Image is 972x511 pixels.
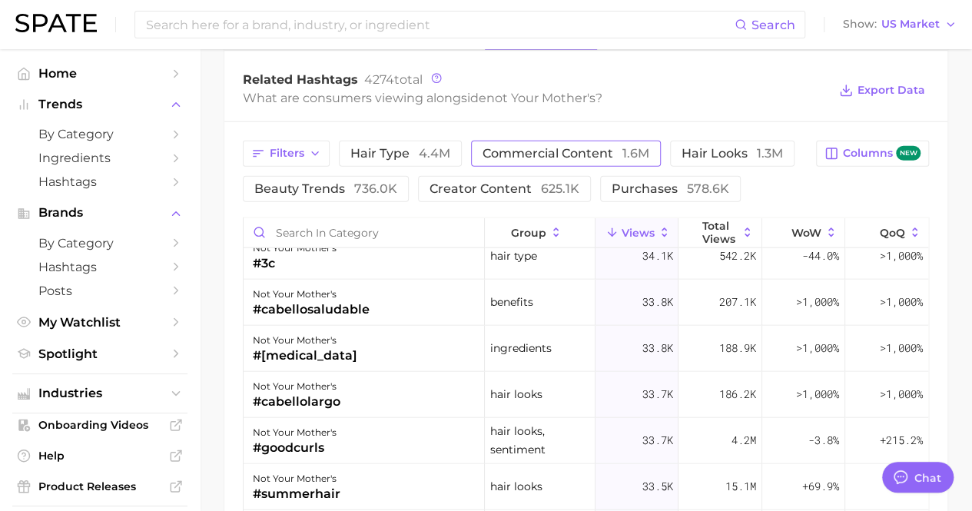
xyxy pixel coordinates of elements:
[642,293,672,311] span: 33.8k
[12,310,187,334] a: My Watchlist
[808,431,839,450] span: -3.8%
[253,285,370,304] div: not your mother's
[12,382,187,405] button: Industries
[244,418,928,464] button: not your mother's#goodcurlshair looks, sentiment33.7k4.2m-3.8%+215.2%
[253,393,340,411] div: #cabellolargo
[880,294,923,309] span: >1,000%
[12,170,187,194] a: Hashtags
[430,183,579,195] span: creator content
[253,485,340,503] div: #summerhair
[622,227,655,239] span: Views
[270,147,304,160] span: Filters
[802,247,839,265] span: -44.0%
[419,146,450,161] span: 4.4m
[354,181,397,196] span: 736.0k
[253,254,337,273] div: #3c
[612,183,729,195] span: purchases
[642,385,672,403] span: 33.7k
[12,342,187,366] a: Spotlight
[244,280,928,326] button: not your mother's#cabellosaludablebenefits33.8k207.1k>1,000%>1,000%
[845,218,928,248] button: QoQ
[12,279,187,303] a: Posts
[244,326,928,372] button: not your mother's#[MEDICAL_DATA]ingredients33.8k188.9k>1,000%>1,000%
[719,247,756,265] span: 542.2k
[687,181,729,196] span: 578.6k
[762,218,845,248] button: WoW
[38,260,161,274] span: Hashtags
[595,218,678,248] button: Views
[243,72,358,87] span: Related Hashtags
[38,66,161,81] span: Home
[244,234,928,280] button: not your mother's#3chair type34.1k542.2k-44.0%>1,000%
[15,14,97,32] img: SPATE
[253,300,370,319] div: #cabellosaludable
[642,247,672,265] span: 34.1k
[796,340,839,355] span: >1,000%
[490,477,542,496] span: hair looks
[253,347,357,365] div: #[MEDICAL_DATA]
[678,218,761,248] button: Total Views
[38,347,161,361] span: Spotlight
[243,88,828,108] div: What are consumers viewing alongside ?
[243,141,330,167] button: Filters
[244,372,928,418] button: not your mother's#cabellolargohair looks33.7k186.2k>1,000%>1,000%
[485,218,595,248] button: group
[642,339,672,357] span: 33.8k
[38,98,161,111] span: Trends
[719,385,756,403] span: 186.2k
[731,431,756,450] span: 4.2m
[38,315,161,330] span: My Watchlist
[350,148,450,160] span: hair type
[835,80,929,101] button: Export Data
[253,377,340,396] div: not your mother's
[642,477,672,496] span: 33.5k
[490,293,533,311] span: benefits
[144,12,735,38] input: Search here for a brand, industry, or ingredient
[12,146,187,170] a: Ingredients
[702,220,738,244] span: Total Views
[642,431,672,450] span: 33.7k
[12,201,187,224] button: Brands
[843,146,921,161] span: Columns
[364,72,423,87] span: total
[511,227,546,239] span: group
[486,91,595,105] span: not your mother's
[38,449,161,463] span: Help
[751,18,795,32] span: Search
[490,247,537,265] span: hair type
[12,61,187,85] a: Home
[253,331,357,350] div: not your mother's
[253,439,337,457] div: #goodcurls
[490,385,542,403] span: hair looks
[880,248,923,263] span: >1,000%
[12,231,187,255] a: by Category
[364,72,394,87] span: 4274
[802,477,839,496] span: +69.9%
[880,431,923,450] span: +215.2%
[38,387,161,400] span: Industries
[12,413,187,436] a: Onboarding Videos
[490,422,589,459] span: hair looks, sentiment
[12,444,187,467] a: Help
[880,227,905,239] span: QoQ
[682,148,783,160] span: hair looks
[858,84,925,97] span: Export Data
[541,181,579,196] span: 625.1k
[253,470,340,488] div: not your mother's
[843,20,877,28] span: Show
[38,479,161,493] span: Product Releases
[490,339,552,357] span: ingredients
[816,141,929,167] button: Columnsnew
[719,339,756,357] span: 188.9k
[796,387,839,401] span: >1,000%
[244,464,928,510] button: not your mother's#summerhairhair looks33.5k15.1m+69.9%-51.5%
[12,475,187,498] a: Product Releases
[791,227,821,239] span: WoW
[622,146,649,161] span: 1.6m
[12,122,187,146] a: by Category
[796,294,839,309] span: >1,000%
[725,477,756,496] span: 15.1m
[244,218,484,247] input: Search in category
[839,15,960,35] button: ShowUS Market
[880,387,923,401] span: >1,000%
